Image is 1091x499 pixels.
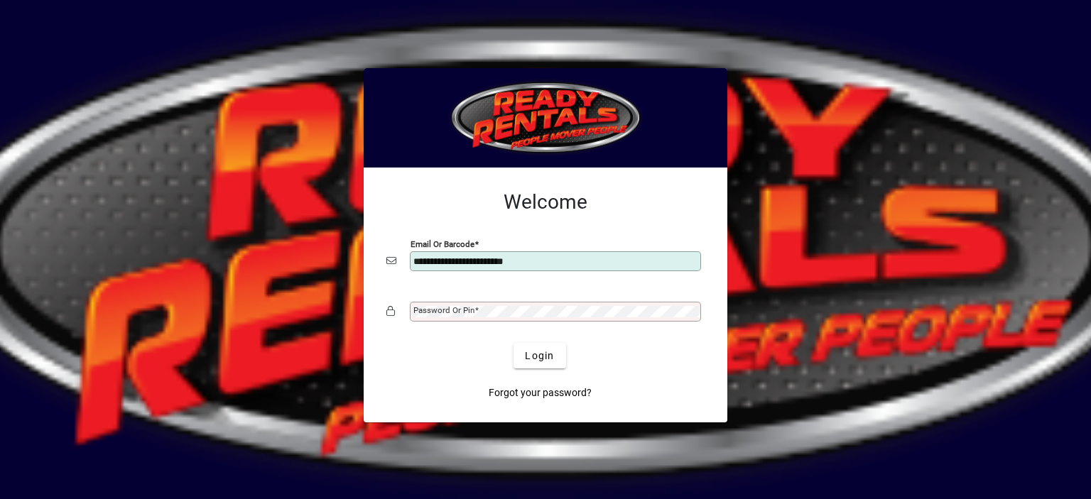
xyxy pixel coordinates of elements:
[411,239,474,249] mat-label: Email or Barcode
[483,380,597,405] a: Forgot your password?
[386,190,705,214] h2: Welcome
[514,343,565,368] button: Login
[413,305,474,315] mat-label: Password or Pin
[489,385,592,400] span: Forgot your password?
[525,349,554,363] span: Login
